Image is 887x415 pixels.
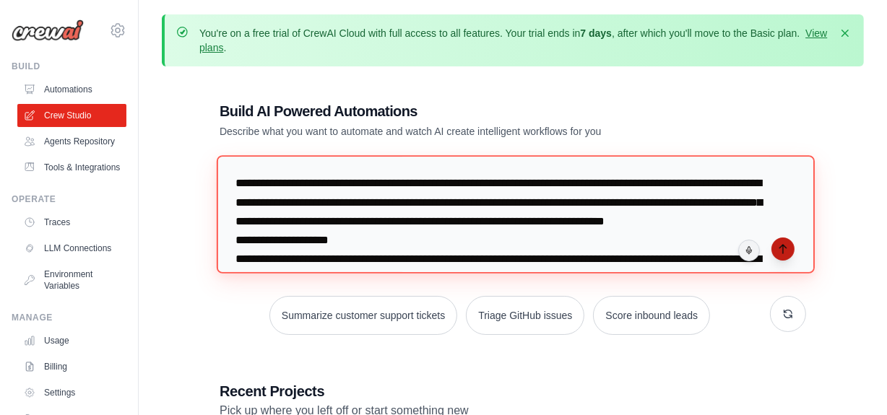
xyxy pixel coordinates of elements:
[17,355,126,378] a: Billing
[738,240,760,261] button: Click to speak your automation idea
[17,237,126,260] a: LLM Connections
[12,312,126,323] div: Manage
[12,19,84,41] img: Logo
[199,26,829,55] p: You're on a free trial of CrewAI Cloud with full access to all features. Your trial ends in , aft...
[17,78,126,101] a: Automations
[17,381,126,404] a: Settings
[593,296,710,335] button: Score inbound leads
[17,130,126,153] a: Agents Repository
[220,381,806,401] h3: Recent Projects
[220,101,705,121] h1: Build AI Powered Automations
[770,296,806,332] button: Get new suggestions
[220,124,705,139] p: Describe what you want to automate and watch AI create intelligent workflows for you
[17,104,126,127] a: Crew Studio
[580,27,612,39] strong: 7 days
[466,296,584,335] button: Triage GitHub issues
[17,329,126,352] a: Usage
[17,263,126,297] a: Environment Variables
[17,156,126,179] a: Tools & Integrations
[17,211,126,234] a: Traces
[12,61,126,72] div: Build
[12,193,126,205] div: Operate
[269,296,457,335] button: Summarize customer support tickets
